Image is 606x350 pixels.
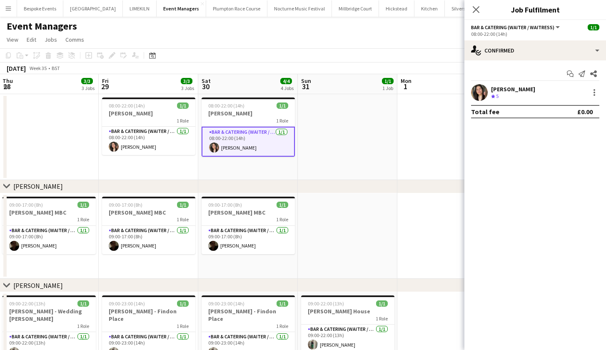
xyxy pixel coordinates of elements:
app-card-role: Bar & Catering (Waiter / waitress)1/108:00-22:00 (14h)[PERSON_NAME] [202,127,295,157]
app-job-card: 08:00-22:00 (14h)1/1[PERSON_NAME]1 RoleBar & Catering (Waiter / waitress)1/108:00-22:00 (14h)[PER... [102,97,195,155]
button: Millbridge Court [332,0,379,17]
button: Event Managers [157,0,206,17]
span: 1/1 [177,102,189,109]
span: Sun [301,77,311,85]
div: [PERSON_NAME] [491,85,535,93]
span: 1/1 [277,300,288,307]
span: 09:00-17:00 (8h) [208,202,242,208]
span: 09:00-17:00 (8h) [109,202,142,208]
span: 08:00-22:00 (14h) [208,102,244,109]
span: 3/3 [81,78,93,84]
a: Edit [23,34,40,45]
div: 08:00-22:00 (14h) [471,31,599,37]
span: Mon [401,77,411,85]
app-card-role: Bar & Catering (Waiter / waitress)1/109:00-17:00 (8h)[PERSON_NAME] [2,226,96,254]
h3: [PERSON_NAME] MBC [2,209,96,216]
button: Bar & Catering (Waiter / waitress) [471,24,561,30]
button: LIMEKILN [123,0,157,17]
div: BST [52,65,60,71]
span: 1/1 [277,102,288,109]
button: Plumpton Race Course [206,0,267,17]
span: Sat [202,77,211,85]
h3: [PERSON_NAME] House [301,307,394,315]
app-card-role: Bar & Catering (Waiter / waitress)1/108:00-22:00 (14h)[PERSON_NAME] [102,127,195,155]
span: 3/3 [181,78,192,84]
div: 3 Jobs [181,85,194,91]
button: [GEOGRAPHIC_DATA] [63,0,123,17]
span: 1/1 [177,300,189,307]
a: Jobs [41,34,60,45]
span: 30 [200,82,211,91]
app-card-role: Bar & Catering (Waiter / waitress)1/109:00-17:00 (8h)[PERSON_NAME] [202,226,295,254]
div: [DATE] [7,64,26,72]
span: 1/1 [177,202,189,208]
span: Fri [102,77,109,85]
h3: [PERSON_NAME] [102,110,195,117]
button: Silverstone [445,0,482,17]
span: 1/1 [277,202,288,208]
span: 1/1 [77,300,89,307]
span: 1 Role [276,216,288,222]
div: Confirmed [464,40,606,60]
app-job-card: 08:00-22:00 (14h)1/1[PERSON_NAME]1 RoleBar & Catering (Waiter / waitress)1/108:00-22:00 (14h)[PER... [202,97,295,157]
h3: [PERSON_NAME] - Findon Place [102,307,195,322]
div: [PERSON_NAME] [13,182,63,190]
span: 1/1 [588,24,599,30]
span: 28 [1,82,13,91]
span: 09:00-22:00 (13h) [308,300,344,307]
span: Comms [65,36,84,43]
div: Total fee [471,107,499,116]
span: 1 Role [376,315,388,322]
div: 4 Jobs [281,85,294,91]
span: Thu [2,77,13,85]
div: 1 Job [382,85,393,91]
span: Jobs [45,36,57,43]
span: 1 Role [77,216,89,222]
a: View [3,34,22,45]
div: 3 Jobs [82,85,95,91]
app-card-role: Bar & Catering (Waiter / waitress)1/109:00-17:00 (8h)[PERSON_NAME] [102,226,195,254]
span: Week 35 [27,65,48,71]
button: Bespoke Events [17,0,63,17]
app-job-card: 09:00-17:00 (8h)1/1[PERSON_NAME] MBC1 RoleBar & Catering (Waiter / waitress)1/109:00-17:00 (8h)[P... [102,197,195,254]
span: 31 [300,82,311,91]
span: 08:00-22:00 (14h) [109,102,145,109]
span: 1 Role [77,323,89,329]
span: 4/4 [280,78,292,84]
span: 1 [399,82,411,91]
span: 09:00-22:00 (13h) [9,300,45,307]
button: Kitchen [414,0,445,17]
span: Bar & Catering (Waiter / waitress) [471,24,554,30]
span: 5 [496,93,499,99]
h3: [PERSON_NAME] MBC [102,209,195,216]
h3: [PERSON_NAME] - Findon Place [202,307,295,322]
h1: Event Managers [7,20,77,32]
button: Nocturne Music Festival [267,0,332,17]
app-job-card: 09:00-17:00 (8h)1/1[PERSON_NAME] MBC1 RoleBar & Catering (Waiter / waitress)1/109:00-17:00 (8h)[P... [202,197,295,254]
span: 09:00-23:00 (14h) [208,300,244,307]
h3: [PERSON_NAME] [202,110,295,117]
span: 1/1 [382,78,394,84]
span: 1 Role [177,117,189,124]
div: [PERSON_NAME] [13,281,63,290]
span: 09:00-17:00 (8h) [9,202,43,208]
span: 09:00-23:00 (14h) [109,300,145,307]
app-job-card: 09:00-17:00 (8h)1/1[PERSON_NAME] MBC1 RoleBar & Catering (Waiter / waitress)1/109:00-17:00 (8h)[P... [2,197,96,254]
button: Hickstead [379,0,414,17]
span: 1/1 [77,202,89,208]
h3: Job Fulfilment [464,4,606,15]
div: £0.00 [577,107,593,116]
span: Edit [27,36,36,43]
span: 1 Role [177,216,189,222]
span: 1/1 [376,300,388,307]
span: 1 Role [276,117,288,124]
span: 1 Role [276,323,288,329]
span: View [7,36,18,43]
a: Comms [62,34,87,45]
span: 29 [101,82,109,91]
